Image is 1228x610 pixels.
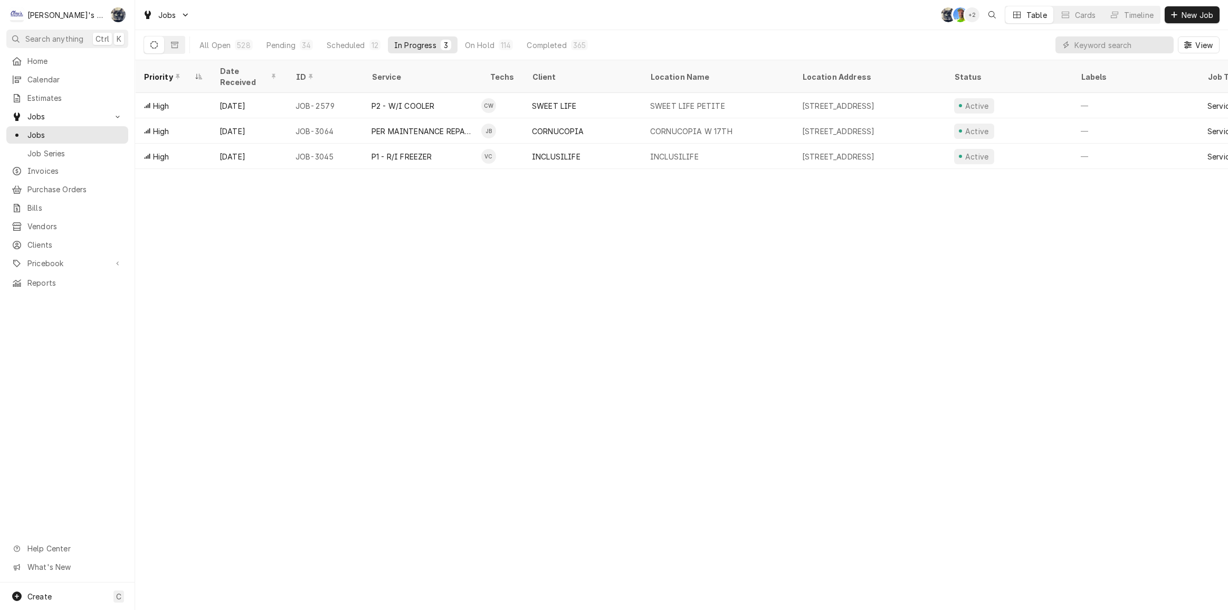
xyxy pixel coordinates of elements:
[27,129,123,140] span: Jobs
[573,40,586,51] div: 365
[481,98,496,113] div: Cameron Ward's Avatar
[965,7,979,22] div: + 2
[96,33,109,44] span: Ctrl
[153,100,169,111] span: High
[9,7,24,22] div: C
[1193,40,1215,51] span: View
[532,126,584,137] div: CORNUCOPIA
[27,221,123,232] span: Vendors
[116,591,121,602] span: C
[6,540,128,557] a: Go to Help Center
[211,93,287,118] div: [DATE]
[1081,71,1191,82] div: Labels
[650,126,732,137] div: CORNUCOPIA W 17TH
[953,7,968,22] div: GA
[941,7,956,22] div: SB
[6,274,128,292] a: Reports
[27,111,107,122] span: Jobs
[954,71,1062,82] div: Status
[111,7,126,22] div: SB
[27,277,123,288] span: Reports
[964,151,990,162] div: Active
[802,71,935,82] div: Location Address
[394,40,436,51] div: In Progress
[650,71,783,82] div: Location Name
[287,118,363,144] div: JOB-3064
[111,7,126,22] div: Sarah Bendele's Avatar
[237,40,250,51] div: 528
[443,40,449,51] div: 3
[27,10,105,21] div: [PERSON_NAME]'s Refrigeration
[6,181,128,198] a: Purchase Orders
[372,151,432,162] div: P1 - R/I FREEZER
[532,100,577,111] div: SWEET LIFE
[6,52,128,70] a: Home
[211,144,287,169] div: [DATE]
[266,40,296,51] div: Pending
[964,126,990,137] div: Active
[296,71,353,82] div: ID
[211,118,287,144] div: [DATE]
[287,144,363,169] div: JOB-3045
[481,124,496,138] div: Joey Brabb's Avatar
[1178,36,1220,53] button: View
[6,218,128,235] a: Vendors
[153,151,169,162] span: High
[465,40,494,51] div: On Hold
[158,10,176,21] span: Jobs
[481,149,496,164] div: VC
[27,202,123,213] span: Bills
[1074,36,1168,53] input: Keyword search
[117,33,121,44] span: K
[27,92,123,104] span: Estimates
[27,165,123,176] span: Invoices
[1072,144,1199,169] div: —
[27,592,52,601] span: Create
[941,7,956,22] div: Sarah Bendele's Avatar
[287,93,363,118] div: JOB-2579
[527,40,566,51] div: Completed
[27,184,123,195] span: Purchase Orders
[27,543,122,554] span: Help Center
[6,145,128,162] a: Job Series
[372,40,378,51] div: 12
[481,149,496,164] div: Valente Castillo's Avatar
[27,148,123,159] span: Job Series
[6,199,128,217] a: Bills
[27,561,122,573] span: What's New
[6,126,128,144] a: Jobs
[490,71,515,82] div: Techs
[802,151,875,162] div: [STREET_ADDRESS]
[6,89,128,107] a: Estimates
[1179,10,1215,21] span: New Job
[953,7,968,22] div: Greg Austin's Avatar
[1075,10,1096,21] div: Cards
[6,558,128,576] a: Go to What's New
[372,100,434,111] div: P2 - W/I COOLER
[984,6,1001,23] button: Open search
[650,100,725,111] div: SWEET LIFE PETITE
[327,40,365,51] div: Scheduled
[650,151,699,162] div: INCLUSILIFE
[1026,10,1047,21] div: Table
[481,124,496,138] div: JB
[6,255,128,272] a: Go to Pricebook
[501,40,511,51] div: 114
[1072,118,1199,144] div: —
[964,100,990,111] div: Active
[1165,6,1220,23] button: New Job
[372,71,471,82] div: Service
[372,126,473,137] div: PER MAINTENANCE REPAIR
[1072,93,1199,118] div: —
[27,74,123,85] span: Calendar
[802,100,875,111] div: [STREET_ADDRESS]
[302,40,311,51] div: 34
[802,126,875,137] div: [STREET_ADDRESS]
[532,71,631,82] div: Client
[220,65,277,88] div: Date Received
[532,151,580,162] div: INCLUSILIFE
[144,71,192,82] div: Priority
[9,7,24,22] div: Clay's Refrigeration's Avatar
[6,162,128,180] a: Invoices
[199,40,231,51] div: All Open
